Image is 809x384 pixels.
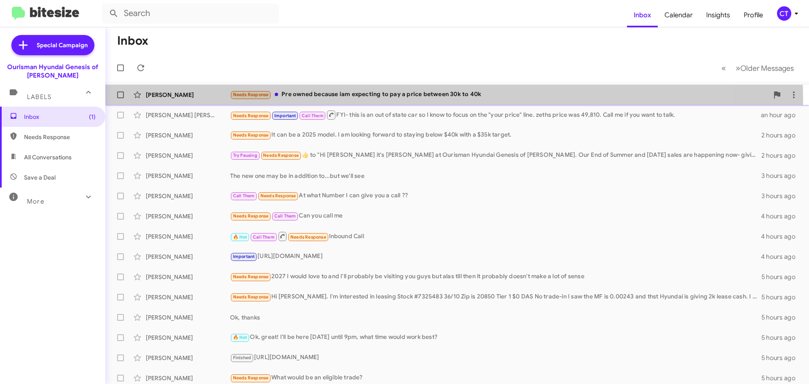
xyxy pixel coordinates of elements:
div: [PERSON_NAME] [146,151,230,160]
div: 5 hours ago [761,354,802,362]
span: Special Campaign [37,41,88,49]
span: Important [233,254,255,259]
div: 5 hours ago [761,333,802,342]
span: 🔥 Hot [233,234,247,240]
div: 3 hours ago [761,172,802,180]
span: Finished [233,355,252,360]
div: [PERSON_NAME] [146,313,230,322]
div: 4 hours ago [761,252,802,261]
button: Previous [716,59,731,77]
span: (1) [89,113,96,121]
div: [PERSON_NAME] [146,192,230,200]
div: At what Number I can give you a call ?? [230,191,761,201]
div: CT [777,6,791,21]
span: Call Them [233,193,255,199]
nav: Page navigation example [717,59,799,77]
div: 5 hours ago [761,273,802,281]
span: 🔥 Hot [233,335,247,340]
span: Needs Response [290,234,326,240]
div: [PERSON_NAME] [146,91,230,99]
span: All Conversations [24,153,72,161]
div: It can be a 2025 model. I am looking forward to staying below $40k with a $35k target. [230,130,761,140]
span: Needs Response [233,113,269,118]
div: The new one may be in addition to...but we'll see [230,172,761,180]
span: Needs Response [233,274,269,279]
div: [PERSON_NAME] [146,172,230,180]
span: More [27,198,44,205]
span: Needs Response [24,133,96,141]
span: Needs Response [233,213,269,219]
div: 3 hours ago [761,192,802,200]
div: ​👍​ to " Hi [PERSON_NAME] it's [PERSON_NAME] at Ourisman Hyundai Genesis of [PERSON_NAME]. Our En... [230,150,761,160]
div: 5 hours ago [761,313,802,322]
div: 5 hours ago [761,293,802,301]
a: Calendar [658,3,699,27]
span: Inbox [24,113,96,121]
button: CT [770,6,800,21]
div: [PERSON_NAME] [146,252,230,261]
div: [URL][DOMAIN_NAME] [230,252,761,261]
div: an hour ago [761,111,802,119]
span: » [736,63,740,73]
span: Needs Response [233,294,269,300]
div: What would be an eligible trade? [230,373,761,383]
div: Hi [PERSON_NAME]. I'm interested in leasing Stock #7325483 36/10 Zip is 20850 Tier 1 $0 DAS No tr... [230,292,761,302]
span: Call Them [274,213,296,219]
div: [PERSON_NAME] [146,333,230,342]
span: Needs Response [260,193,296,199]
div: [PERSON_NAME] [146,131,230,140]
span: Needs Response [263,153,299,158]
button: Next [731,59,799,77]
span: Call Them [302,113,324,118]
div: 4 hours ago [761,232,802,241]
span: Important [274,113,296,118]
div: [PERSON_NAME] [146,293,230,301]
div: 2 hours ago [761,151,802,160]
a: Insights [699,3,737,27]
div: Pre owned because iam expecting to pay a price between 30k to 40k [230,90,769,99]
h1: Inbox [117,34,148,48]
span: Labels [27,93,51,101]
div: 2 hours ago [761,131,802,140]
div: [URL][DOMAIN_NAME] [230,353,761,363]
span: Try Pausing [233,153,257,158]
div: Can you call me [230,211,761,221]
div: Ok, thanks [230,313,761,322]
div: [PERSON_NAME] [146,374,230,382]
div: [PERSON_NAME] [146,273,230,281]
div: Inbound Call [230,231,761,242]
div: [PERSON_NAME] [146,232,230,241]
div: 2027 I would love to and I'll probably be visiting you guys but alas till then it probably doesn'... [230,272,761,282]
a: Special Campaign [11,35,94,55]
div: Ok, great! I'll be here [DATE] until 9pm, what time would work best? [230,333,761,342]
span: Call Them [253,234,275,240]
div: [PERSON_NAME] [PERSON_NAME] [146,111,230,119]
input: Search [102,3,279,24]
a: Inbox [627,3,658,27]
span: Older Messages [740,64,794,73]
div: [PERSON_NAME] [146,212,230,220]
span: Needs Response [233,132,269,138]
span: Save a Deal [24,173,56,182]
span: « [721,63,726,73]
span: Needs Response [233,375,269,381]
div: [PERSON_NAME] [146,354,230,362]
a: Profile [737,3,770,27]
div: 4 hours ago [761,212,802,220]
div: 5 hours ago [761,374,802,382]
div: FYI- this is an out of state car so I know to focus on the "your price" line. zeths price was 49,... [230,110,761,120]
span: Needs Response [233,92,269,97]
